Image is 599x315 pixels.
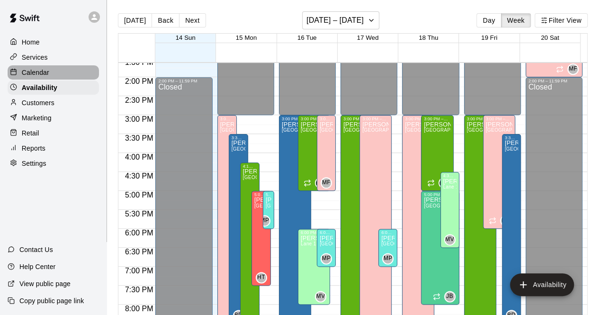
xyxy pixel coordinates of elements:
span: MF [322,178,331,188]
button: 14 Sun [176,34,196,41]
div: 6:00 PM – 7:00 PM [381,230,394,235]
span: [GEOGRAPHIC_DATA], Agility Space [424,127,508,133]
span: Recurring availability [489,217,496,225]
button: Back [152,13,179,27]
a: Settings [8,156,99,171]
span: 4:00 PM [123,153,156,161]
span: [GEOGRAPHIC_DATA], Agility Space [254,203,339,208]
div: 4:30 PM – 6:30 PM: Available [440,172,459,248]
div: 3:00 PM – 9:00 PM [362,117,389,121]
p: Customers [22,98,54,108]
a: Reports [8,141,99,155]
span: 15 Mon [236,34,257,41]
span: 5:00 PM [123,191,156,199]
button: 20 Sat [541,34,559,41]
div: Joseph Bauserman [444,291,456,302]
div: 3:00 PM – 6:00 PM [486,117,512,121]
button: Day [476,13,501,27]
div: 3:00 PM – 9:00 PM [467,117,493,121]
div: 3:00 PM – 9:00 PM [220,117,234,121]
button: 18 Thu [419,34,438,41]
div: 6:00 PM – 8:00 PM [301,230,327,235]
p: Settings [22,159,46,168]
a: Marketing [8,111,99,125]
span: 6:30 PM [123,248,156,256]
div: Mike Petrella [321,253,332,264]
div: Mike Petrella [382,253,393,264]
div: 3:00 PM – 5:00 PM: Available [298,115,330,191]
div: 5:00 PM – 7:30 PM [254,192,268,197]
span: Lane 1 [443,184,459,189]
button: [DATE] – [DATE] [302,11,379,29]
div: 3:00 PM – 5:00 PM [320,117,333,121]
div: 2:00 PM – 11:59 PM [528,79,580,83]
p: Contact Us [19,245,53,254]
a: Home [8,35,99,49]
span: [GEOGRAPHIC_DATA] [362,127,414,133]
p: Copy public page link [19,296,84,306]
div: 3:30 PM – 8:30 PM [232,135,245,140]
div: 3:00 PM – 5:00 PM [424,117,450,121]
div: Megan MacDonald [315,177,326,189]
span: 5:30 PM [123,210,156,218]
span: 4:30 PM [123,172,156,180]
div: 3:00 PM – 5:00 PM: Available [317,115,336,191]
button: Filter View [535,13,588,27]
span: 8:00 PM [123,305,156,313]
a: Calendar [8,65,99,80]
div: 3:00 PM – 9:00 PM [405,117,431,121]
span: [GEOGRAPHIC_DATA] [486,127,538,133]
div: 6:00 PM – 8:00 PM: Available [298,229,330,305]
div: 5:00 PM – 6:00 PM [266,192,271,197]
a: Customers [8,96,99,110]
span: [GEOGRAPHIC_DATA], Agility Space [243,175,327,180]
div: Availability [8,81,99,95]
button: Week [501,13,531,27]
p: Retail [22,128,39,138]
div: 3:30 PM – 8:30 PM [505,135,518,140]
div: 6:00 PM – 7:00 PM: Available [317,229,336,267]
div: 3:00 PM – 5:00 PM [301,117,327,121]
span: [GEOGRAPHIC_DATA], Agility Space [301,127,385,133]
span: [GEOGRAPHIC_DATA], Agility Space [343,127,428,133]
div: Maia Valenti [444,234,456,245]
span: MP [260,216,269,225]
span: Recurring availability [433,293,440,300]
span: [GEOGRAPHIC_DATA] [320,241,372,246]
div: 6:00 PM – 7:00 PM: Available [378,229,397,267]
span: Lane 1 [301,241,316,246]
button: 16 Tue [297,34,317,41]
span: [GEOGRAPHIC_DATA], Agility Space [467,127,551,133]
span: MF [501,216,510,225]
p: Marketing [22,113,52,123]
div: Matt Field [500,215,511,226]
p: Calendar [22,68,49,77]
span: [GEOGRAPHIC_DATA], Agility Space [282,127,366,133]
a: Services [8,50,99,64]
div: 5:00 PM – 6:00 PM: Available [263,191,274,229]
div: 4:30 PM – 6:30 PM [443,173,456,178]
span: 2:00 PM [123,77,156,85]
button: add [510,273,574,296]
span: 3:30 PM [123,134,156,142]
span: Recurring availability [304,179,311,187]
span: JB [446,292,453,301]
span: [GEOGRAPHIC_DATA] [220,127,272,133]
span: MV [445,235,454,244]
img: Megan MacDonald [316,178,325,188]
p: Reports [22,144,45,153]
span: Recurring availability [556,65,563,73]
div: Hannah Thomas [256,272,267,283]
p: Services [22,53,48,62]
span: HT [257,273,265,282]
